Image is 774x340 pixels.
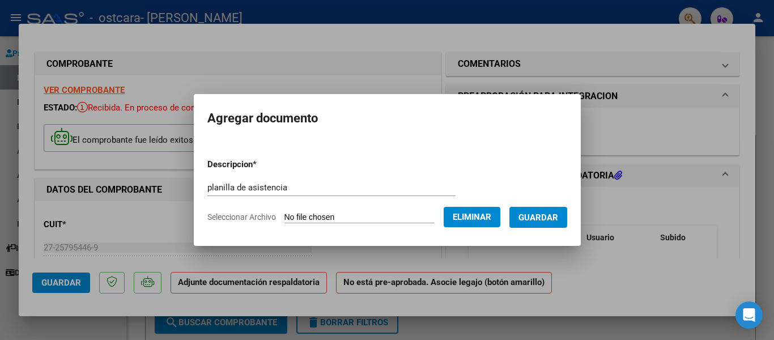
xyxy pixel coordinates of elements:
[207,108,567,129] h2: Agregar documento
[444,207,500,227] button: Eliminar
[735,301,763,329] div: Open Intercom Messenger
[207,158,316,171] p: Descripcion
[207,212,276,222] span: Seleccionar Archivo
[509,207,567,228] button: Guardar
[453,212,491,222] span: Eliminar
[518,212,558,223] span: Guardar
